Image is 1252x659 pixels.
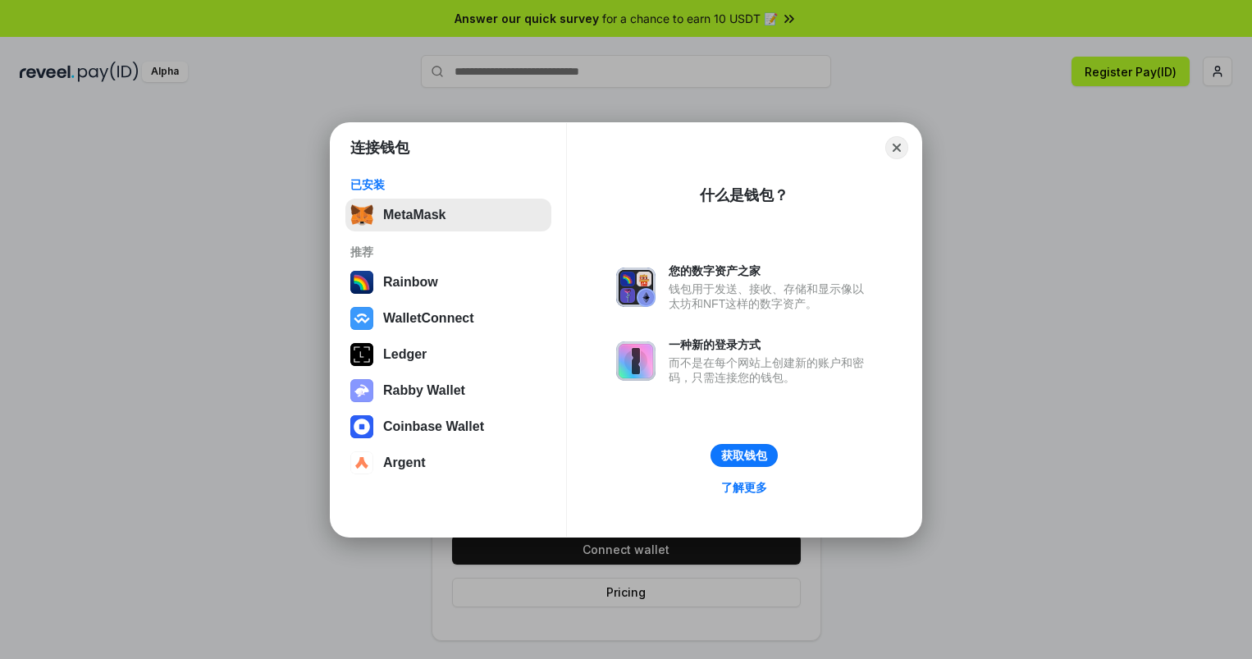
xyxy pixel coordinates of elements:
div: Rabby Wallet [383,383,465,398]
div: Ledger [383,347,427,362]
button: Rabby Wallet [345,374,551,407]
button: Close [885,136,908,159]
div: 钱包用于发送、接收、存储和显示像以太坊和NFT这样的数字资产。 [669,281,872,311]
img: svg+xml,%3Csvg%20xmlns%3D%22http%3A%2F%2Fwww.w3.org%2F2000%2Fsvg%22%20fill%3D%22none%22%20viewBox... [616,341,656,381]
div: Argent [383,455,426,470]
img: svg+xml,%3Csvg%20fill%3D%22none%22%20height%3D%2233%22%20viewBox%3D%220%200%2035%2033%22%20width%... [350,204,373,227]
button: Ledger [345,338,551,371]
a: 了解更多 [711,477,777,498]
div: 已安装 [350,177,546,192]
img: svg+xml,%3Csvg%20width%3D%2228%22%20height%3D%2228%22%20viewBox%3D%220%200%2028%2028%22%20fill%3D... [350,307,373,330]
button: Coinbase Wallet [345,410,551,443]
div: WalletConnect [383,311,474,326]
button: WalletConnect [345,302,551,335]
div: Coinbase Wallet [383,419,484,434]
div: MetaMask [383,208,446,222]
div: 推荐 [350,245,546,259]
div: 一种新的登录方式 [669,337,872,352]
img: svg+xml,%3Csvg%20xmlns%3D%22http%3A%2F%2Fwww.w3.org%2F2000%2Fsvg%22%20fill%3D%22none%22%20viewBox... [350,379,373,402]
div: 了解更多 [721,480,767,495]
button: MetaMask [345,199,551,231]
div: 您的数字资产之家 [669,263,872,278]
div: 获取钱包 [721,448,767,463]
button: 获取钱包 [711,444,778,467]
img: svg+xml,%3Csvg%20xmlns%3D%22http%3A%2F%2Fwww.w3.org%2F2000%2Fsvg%22%20width%3D%2228%22%20height%3... [350,343,373,366]
div: 什么是钱包？ [700,185,788,205]
button: Rainbow [345,266,551,299]
img: svg+xml,%3Csvg%20width%3D%2228%22%20height%3D%2228%22%20viewBox%3D%220%200%2028%2028%22%20fill%3D... [350,451,373,474]
img: svg+xml,%3Csvg%20width%3D%2228%22%20height%3D%2228%22%20viewBox%3D%220%200%2028%2028%22%20fill%3D... [350,415,373,438]
div: Rainbow [383,275,438,290]
h1: 连接钱包 [350,138,409,158]
img: svg+xml,%3Csvg%20width%3D%22120%22%20height%3D%22120%22%20viewBox%3D%220%200%20120%20120%22%20fil... [350,271,373,294]
button: Argent [345,446,551,479]
div: 而不是在每个网站上创建新的账户和密码，只需连接您的钱包。 [669,355,872,385]
img: svg+xml,%3Csvg%20xmlns%3D%22http%3A%2F%2Fwww.w3.org%2F2000%2Fsvg%22%20fill%3D%22none%22%20viewBox... [616,268,656,307]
